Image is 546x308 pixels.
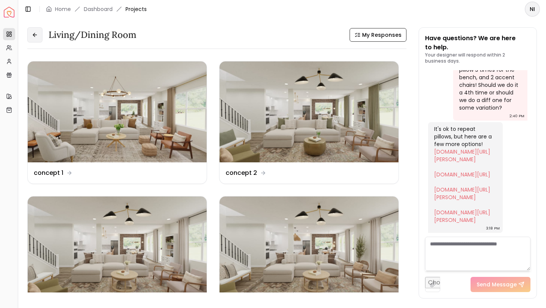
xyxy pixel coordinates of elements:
div: 2:40 PM [510,112,524,120]
p: Have questions? We are here to help. [425,34,530,52]
button: My Responses [350,28,406,42]
dd: concept 2 [226,168,257,178]
img: concept 1 [28,61,207,162]
img: Spacejoy Logo [4,7,14,17]
a: Spacejoy [4,7,14,17]
img: concept 2 [220,61,399,162]
button: NI [525,2,540,17]
a: concept 1concept 1 [27,61,207,184]
a: concept 2concept 2 [219,61,399,184]
a: Dashboard [84,5,113,13]
p: Your designer will respond within 2 business days. [425,52,530,64]
span: NI [526,2,539,16]
img: Revision 2 [220,196,399,297]
span: Projects [126,5,147,13]
nav: breadcrumb [46,5,147,13]
a: [DOMAIN_NAME][URL] [434,171,490,178]
h3: Living/Dining Room [49,29,136,41]
div: It's ok to repeat pillows, but here are a few more options! [434,125,495,224]
a: Home [55,5,71,13]
div: 3:18 PM [486,225,500,232]
a: [DOMAIN_NAME][URL][PERSON_NAME] [434,148,490,163]
dd: concept 1 [34,168,63,178]
img: Revision 1 [28,196,207,297]
a: [DOMAIN_NAME][URL][PERSON_NAME] [434,209,490,224]
span: My Responses [362,31,402,39]
div: So I already used that pillow 3 times for the bench, and 2 accent chairs! Should we do it a 4th t... [459,58,520,112]
a: [DOMAIN_NAME][URL][PERSON_NAME] [434,186,490,201]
